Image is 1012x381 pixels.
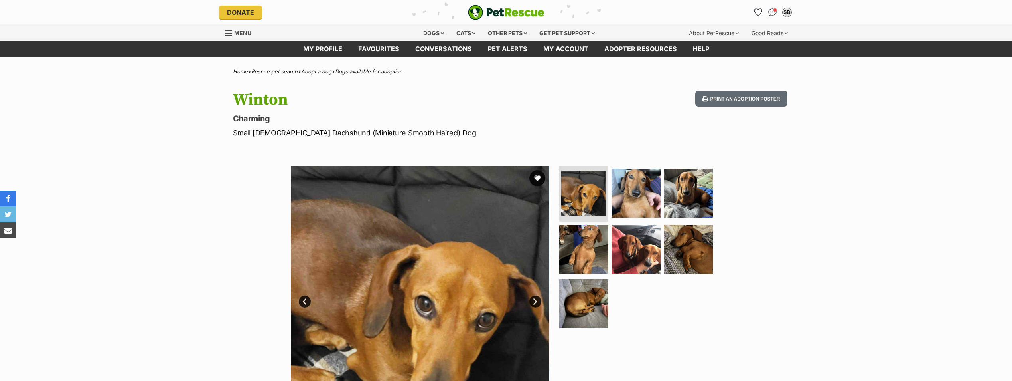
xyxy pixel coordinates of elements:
div: Good Reads [746,25,793,41]
a: Help [685,41,717,57]
a: Dogs available for adoption [335,68,402,75]
div: Get pet support [534,25,600,41]
p: Charming [233,113,570,124]
img: logo-e224e6f780fb5917bec1dbf3a21bbac754714ae5b6737aabdf751b685950b380.svg [468,5,544,20]
a: Favourites [752,6,765,19]
a: PetRescue [468,5,544,20]
a: conversations [407,41,480,57]
a: Pet alerts [480,41,535,57]
ul: Account quick links [752,6,793,19]
span: Menu [234,30,251,36]
img: Photo of Winton [664,225,713,274]
a: Next [529,296,541,308]
a: Donate [219,6,262,19]
h1: Winton [233,91,570,109]
img: Photo of Winton [612,169,661,218]
div: Other pets [482,25,533,41]
a: My account [535,41,596,57]
a: Conversations [766,6,779,19]
a: Adopt a dog [301,68,331,75]
img: chat-41dd97257d64d25036548639549fe6c8038ab92f7586957e7f3b1b290dea8141.svg [768,8,777,16]
img: Photo of Winton [559,225,608,274]
img: Photo of Winton [612,225,661,274]
div: Dogs [418,25,450,41]
button: Print an adoption poster [695,91,787,107]
a: Rescue pet search [251,68,298,75]
div: About PetRescue [683,25,744,41]
a: Prev [299,296,311,308]
a: Adopter resources [596,41,685,57]
a: My profile [295,41,350,57]
p: Small [DEMOGRAPHIC_DATA] Dachshund (Miniature Smooth Haired) Dog [233,127,570,138]
a: Favourites [350,41,407,57]
img: Photo of Winton [664,169,713,218]
img: Photo of Winton [561,171,606,216]
img: Photo of Winton [559,279,608,328]
div: SB [783,8,791,16]
a: Menu [225,25,257,40]
button: My account [781,6,793,19]
button: favourite [529,170,545,186]
div: Cats [451,25,481,41]
a: Home [233,68,248,75]
div: > > > [213,69,799,75]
